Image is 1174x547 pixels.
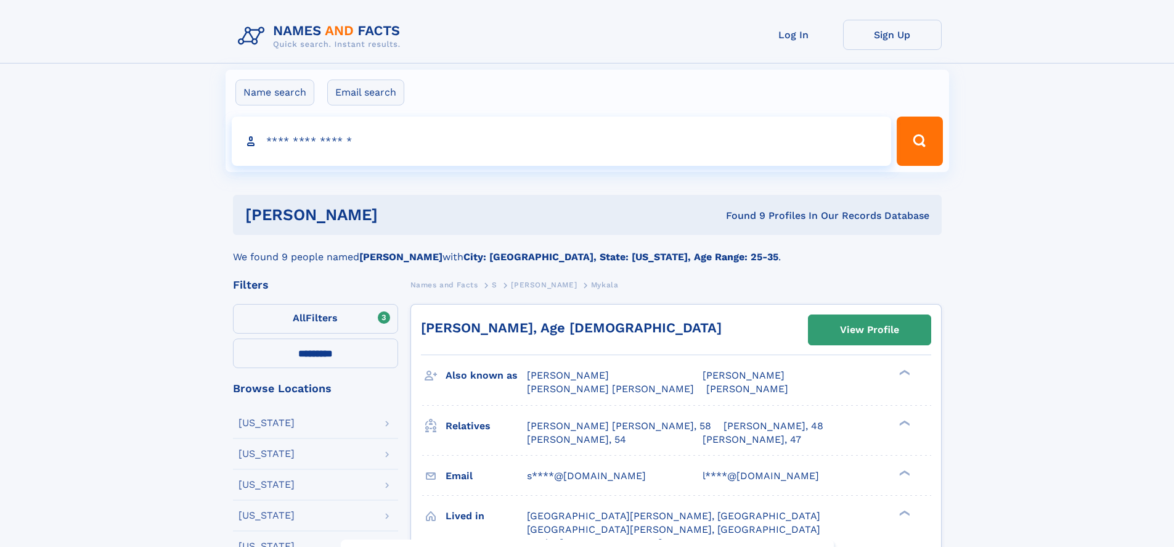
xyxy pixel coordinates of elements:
a: Sign Up [843,20,942,50]
label: Name search [235,80,314,105]
a: [PERSON_NAME], 54 [527,433,626,446]
div: [US_STATE] [238,480,295,490]
div: We found 9 people named with . [233,235,942,265]
label: Filters [233,304,398,334]
h3: Lived in [446,506,527,527]
img: Logo Names and Facts [233,20,410,53]
div: [US_STATE] [238,511,295,520]
span: [PERSON_NAME] [511,281,577,289]
div: [US_STATE] [238,418,295,428]
span: [GEOGRAPHIC_DATA][PERSON_NAME], [GEOGRAPHIC_DATA] [527,524,820,535]
div: ❯ [896,369,911,377]
input: search input [232,117,892,166]
h1: [PERSON_NAME] [245,207,552,223]
div: Found 9 Profiles In Our Records Database [552,209,929,223]
div: View Profile [840,316,899,344]
h3: Also known as [446,365,527,386]
span: [PERSON_NAME] [527,369,609,381]
div: [US_STATE] [238,449,295,459]
span: [GEOGRAPHIC_DATA][PERSON_NAME], [GEOGRAPHIC_DATA] [527,510,820,522]
span: [PERSON_NAME] [703,369,785,381]
a: [PERSON_NAME], Age [DEMOGRAPHIC_DATA] [421,320,722,335]
div: ❯ [896,509,911,517]
div: ❯ [896,469,911,477]
span: S [492,281,497,289]
a: Names and Facts [410,277,478,292]
a: [PERSON_NAME] [511,277,577,292]
div: Filters [233,279,398,290]
a: Log In [744,20,843,50]
a: [PERSON_NAME], 47 [703,433,801,446]
span: [PERSON_NAME] [706,383,788,395]
b: City: [GEOGRAPHIC_DATA], State: [US_STATE], Age Range: 25-35 [463,251,778,263]
h3: Relatives [446,416,527,437]
h3: Email [446,466,527,487]
button: Search Button [897,117,942,166]
span: Mykala [591,281,619,289]
span: All [293,312,306,324]
a: S [492,277,497,292]
div: ❯ [896,419,911,427]
b: [PERSON_NAME] [359,251,442,263]
a: [PERSON_NAME] [PERSON_NAME], 58 [527,419,711,433]
label: Email search [327,80,404,105]
a: [PERSON_NAME], 48 [724,419,823,433]
div: Browse Locations [233,383,398,394]
span: [PERSON_NAME] [PERSON_NAME] [527,383,694,395]
a: View Profile [809,315,931,345]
